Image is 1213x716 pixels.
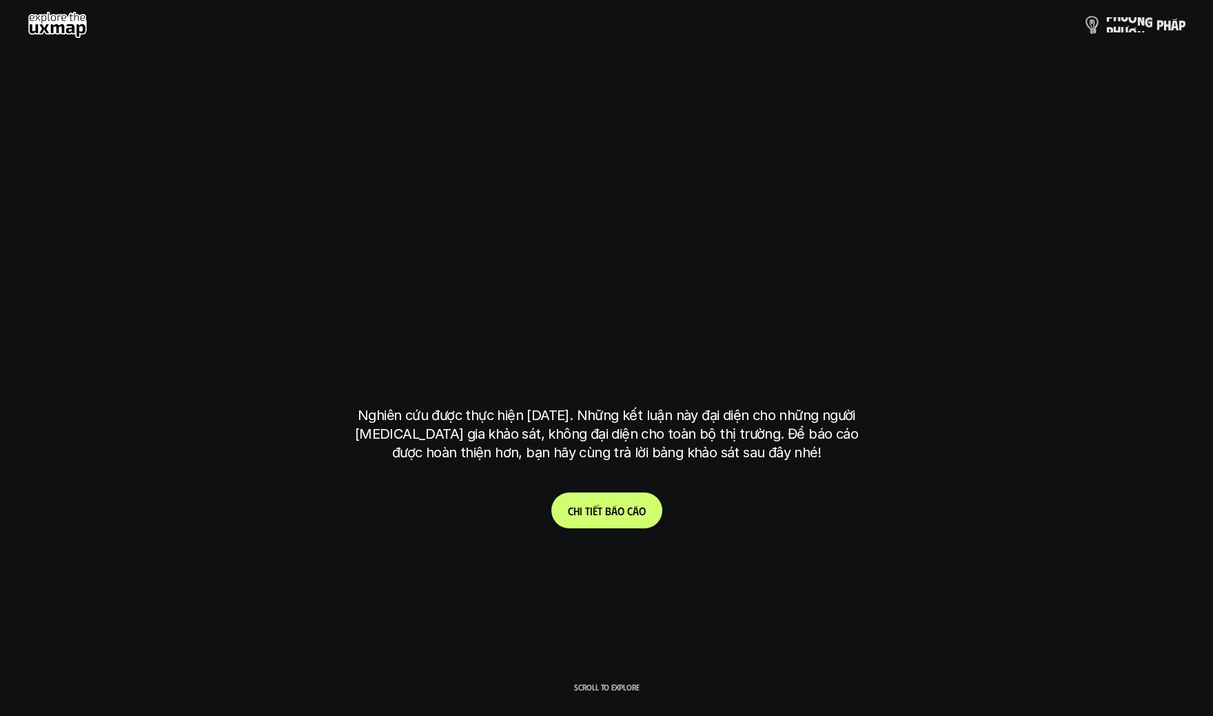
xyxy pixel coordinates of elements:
[633,504,639,517] span: á
[1113,8,1121,23] span: h
[355,223,858,281] h1: phạm vi công việc của
[574,682,640,692] p: Scroll to explore
[1171,17,1179,32] span: á
[605,504,611,517] span: b
[1145,14,1153,29] span: g
[551,493,662,528] a: Chitiếtbáocáo
[1084,11,1185,39] a: phươngpháp
[585,504,590,517] span: t
[1121,8,1128,23] span: ư
[639,504,646,517] span: o
[590,504,593,517] span: i
[348,406,865,462] p: Nghiên cứu được thực hiện [DATE]. Những kết luận này đại diện cho những người [MEDICAL_DATA] gia ...
[593,504,598,517] span: ế
[618,504,624,517] span: o
[611,504,618,517] span: á
[1137,12,1145,28] span: n
[568,504,573,517] span: C
[598,504,602,517] span: t
[361,332,853,390] h1: tại [GEOGRAPHIC_DATA]
[559,191,664,207] h6: Kết quả nghiên cứu
[627,504,633,517] span: c
[1179,17,1185,32] span: p
[573,504,580,517] span: h
[580,504,582,517] span: i
[1163,17,1171,32] span: h
[1106,8,1113,23] span: p
[1128,10,1137,25] span: ơ
[1156,17,1163,32] span: p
